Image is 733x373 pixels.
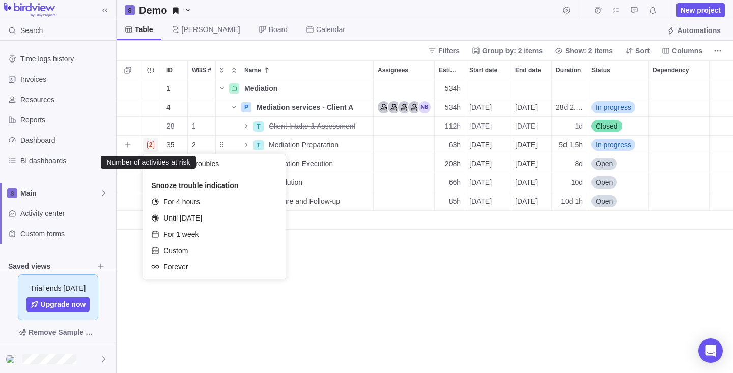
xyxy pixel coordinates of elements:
[163,197,200,207] span: For 4 hours
[139,136,162,154] div: Trouble indication
[151,180,238,191] b: Snooze trouble indication
[163,245,188,256] span: Custom
[163,229,199,239] span: For 1 week
[163,213,202,223] span: Until tomorrow
[163,262,188,272] span: Forever
[143,138,159,152] span: Number of activities at risk
[147,141,155,149] span: 2
[151,159,219,169] span: 2 items have troubles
